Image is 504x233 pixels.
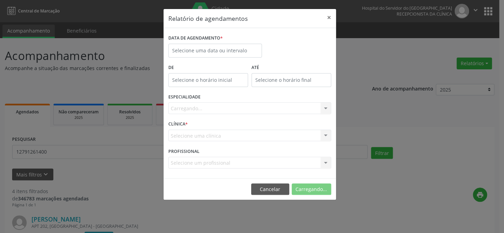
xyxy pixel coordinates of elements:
h5: Relatório de agendamentos [168,14,248,23]
label: DATA DE AGENDAMENTO [168,33,223,44]
button: Carregando... [292,183,331,195]
button: Close [322,9,336,26]
input: Selecione uma data ou intervalo [168,44,262,58]
input: Selecione o horário inicial [168,73,248,87]
label: PROFISSIONAL [168,146,200,157]
label: De [168,62,248,73]
label: CLÍNICA [168,119,188,130]
input: Selecione o horário final [251,73,331,87]
label: ATÉ [251,62,331,73]
label: ESPECIALIDADE [168,92,201,103]
button: Cancelar [251,183,289,195]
